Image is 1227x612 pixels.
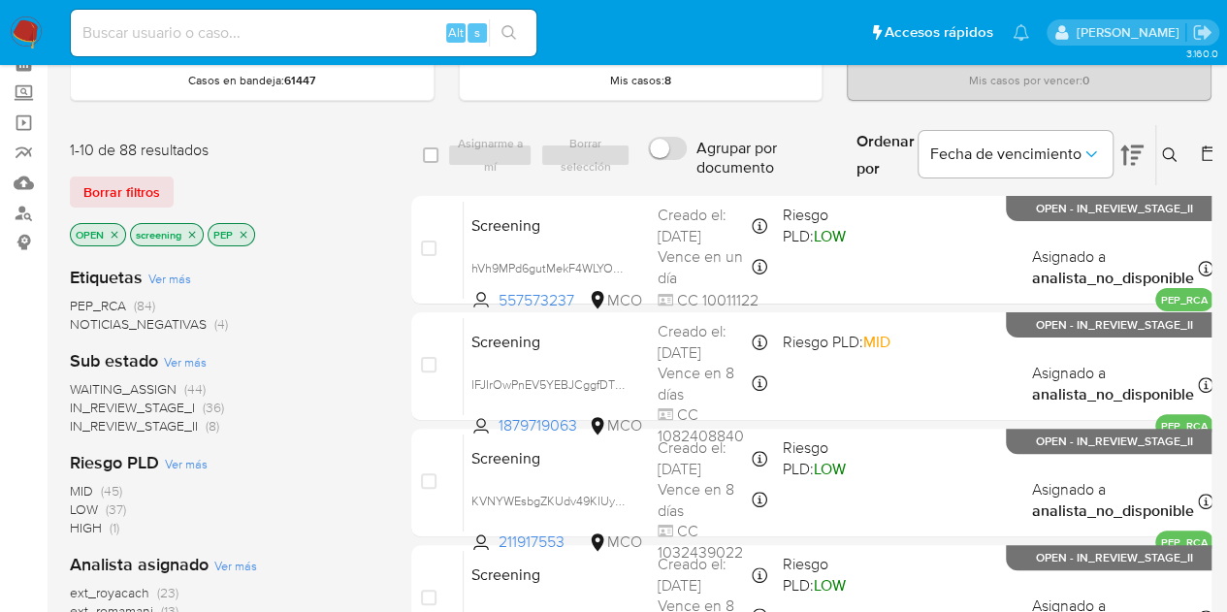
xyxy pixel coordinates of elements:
[489,19,529,47] button: search-icon
[474,23,480,42] span: s
[885,22,993,43] span: Accesos rápidos
[1192,22,1212,43] a: Salir
[1076,23,1185,42] p: marcela.perdomo@mercadolibre.com.co
[1185,46,1217,61] span: 3.160.0
[1013,24,1029,41] a: Notificaciones
[71,20,536,46] input: Buscar usuario o caso...
[448,23,464,42] span: Alt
